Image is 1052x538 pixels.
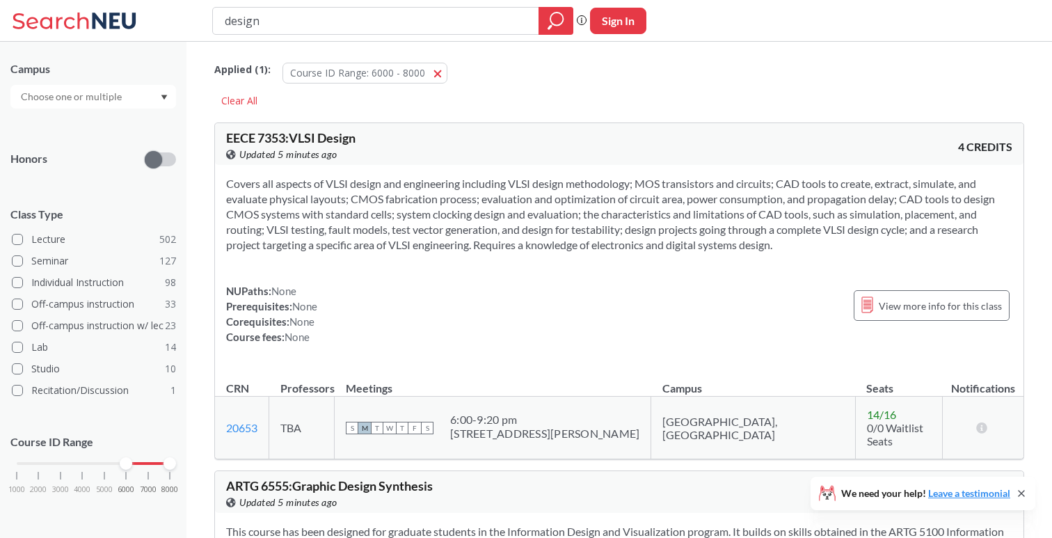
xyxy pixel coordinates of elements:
p: Honors [10,151,47,167]
span: 14 [165,340,176,355]
span: 3000 [52,486,69,493]
th: Meetings [335,367,651,397]
span: Updated 5 minutes ago [239,495,337,510]
span: View more info for this class [879,297,1002,315]
span: S [346,422,358,434]
span: None [292,300,317,312]
td: TBA [269,397,335,459]
span: 7000 [140,486,157,493]
input: Class, professor, course number, "phrase" [223,9,529,33]
span: F [408,422,421,434]
input: Choose one or multiple [14,88,131,105]
span: Applied ( 1 ): [214,62,271,77]
span: W [383,422,396,434]
div: NUPaths: Prerequisites: Corequisites: Course fees: [226,283,317,345]
span: Class Type [10,207,176,222]
span: 4 CREDITS [958,139,1012,155]
td: [GEOGRAPHIC_DATA], [GEOGRAPHIC_DATA] [651,397,855,459]
label: Off-campus instruction [12,295,176,313]
svg: Dropdown arrow [161,95,168,100]
span: 0/0 Waitlist Seats [867,421,923,448]
svg: magnifying glass [548,11,564,31]
span: We need your help! [841,489,1010,498]
label: Studio [12,360,176,378]
span: 14 / 16 [867,408,896,421]
span: S [421,422,433,434]
th: Seats [855,367,943,397]
span: None [285,331,310,343]
span: 5000 [96,486,113,493]
label: Recitation/Discussion [12,381,176,399]
button: Sign In [590,8,646,34]
a: 20653 [226,421,257,434]
span: 4000 [74,486,90,493]
span: ARTG 6555 : Graphic Design Synthesis [226,478,433,493]
span: EECE 7353 : VLSI Design [226,130,356,145]
span: 2000 [30,486,47,493]
label: Off-campus instruction w/ lec [12,317,176,335]
span: 6000 [118,486,134,493]
th: Campus [651,367,855,397]
span: 23 [165,318,176,333]
a: Leave a testimonial [928,487,1010,499]
span: None [289,315,314,328]
label: Lecture [12,230,176,248]
span: 33 [165,296,176,312]
label: Seminar [12,252,176,270]
div: CRN [226,381,249,396]
span: None [271,285,296,297]
div: Clear All [214,90,264,111]
div: Dropdown arrow [10,85,176,109]
span: T [396,422,408,434]
span: M [358,422,371,434]
span: 127 [159,253,176,269]
div: [STREET_ADDRESS][PERSON_NAME] [450,427,639,441]
span: 502 [159,232,176,247]
span: Updated 5 minutes ago [239,147,337,162]
section: Covers all aspects of VLSI design and engineering including VLSI design methodology; MOS transist... [226,176,1012,253]
th: Professors [269,367,335,397]
span: 8000 [161,486,178,493]
span: 98 [165,275,176,290]
span: 1000 [8,486,25,493]
th: Notifications [943,367,1023,397]
div: magnifying glass [539,7,573,35]
label: Lab [12,338,176,356]
label: Individual Instruction [12,274,176,292]
p: Course ID Range [10,434,176,450]
div: 6:00 - 9:20 pm [450,413,639,427]
div: Campus [10,61,176,77]
span: 10 [165,361,176,377]
span: 1 [170,383,176,398]
span: T [371,422,383,434]
span: Course ID Range: 6000 - 8000 [290,66,425,79]
button: Course ID Range: 6000 - 8000 [282,63,447,84]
